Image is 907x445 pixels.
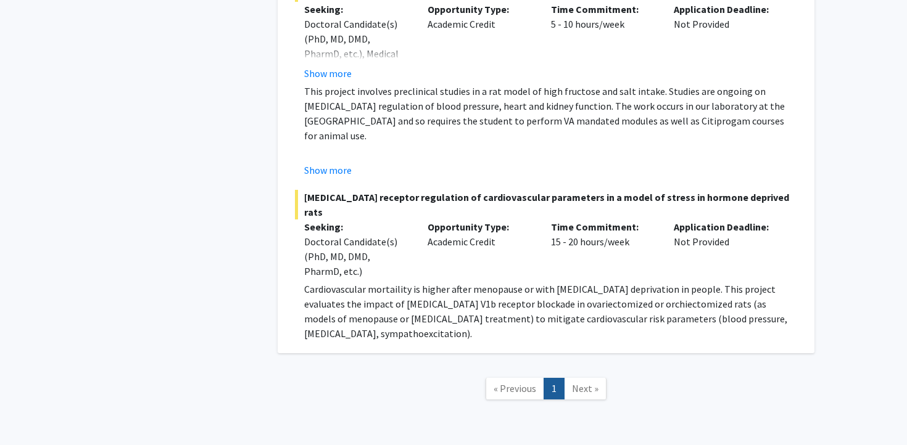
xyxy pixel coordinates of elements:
div: Academic Credit [418,2,542,81]
span: [MEDICAL_DATA] receptor regulation of cardiovascular parameters in a model of stress in hormone d... [295,190,797,219]
p: Time Commitment: [551,219,656,234]
div: Not Provided [665,2,788,81]
a: Previous Page [486,378,544,399]
div: 15 - 20 hours/week [542,219,665,279]
div: Doctoral Candidate(s) (PhD, MD, DMD, PharmD, etc.) [304,234,409,279]
p: This project involves preclinical studies in a rat model of high fructose and salt intake. Studie... [304,84,797,143]
div: Not Provided [665,219,788,279]
button: Show more [304,163,352,178]
nav: Page navigation [278,365,814,415]
div: Academic Credit [418,219,542,279]
p: Opportunity Type: [428,219,532,234]
p: Time Commitment: [551,2,656,17]
a: Next Page [564,378,607,399]
p: Seeking: [304,2,409,17]
p: Seeking: [304,219,409,234]
p: Application Deadline: [674,2,779,17]
button: Show more [304,66,352,81]
p: Application Deadline: [674,219,779,234]
p: Cardiovascular mortaility is higher after menopause or with [MEDICAL_DATA] deprivation in people.... [304,282,797,341]
a: 1 [544,378,565,399]
span: Next » [572,382,598,394]
p: Opportunity Type: [428,2,532,17]
span: « Previous [494,382,536,394]
div: Doctoral Candidate(s) (PhD, MD, DMD, PharmD, etc.), Medical Resident(s) / Medical Fellow(s) [304,17,409,91]
div: 5 - 10 hours/week [542,2,665,81]
iframe: Chat [9,390,52,436]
